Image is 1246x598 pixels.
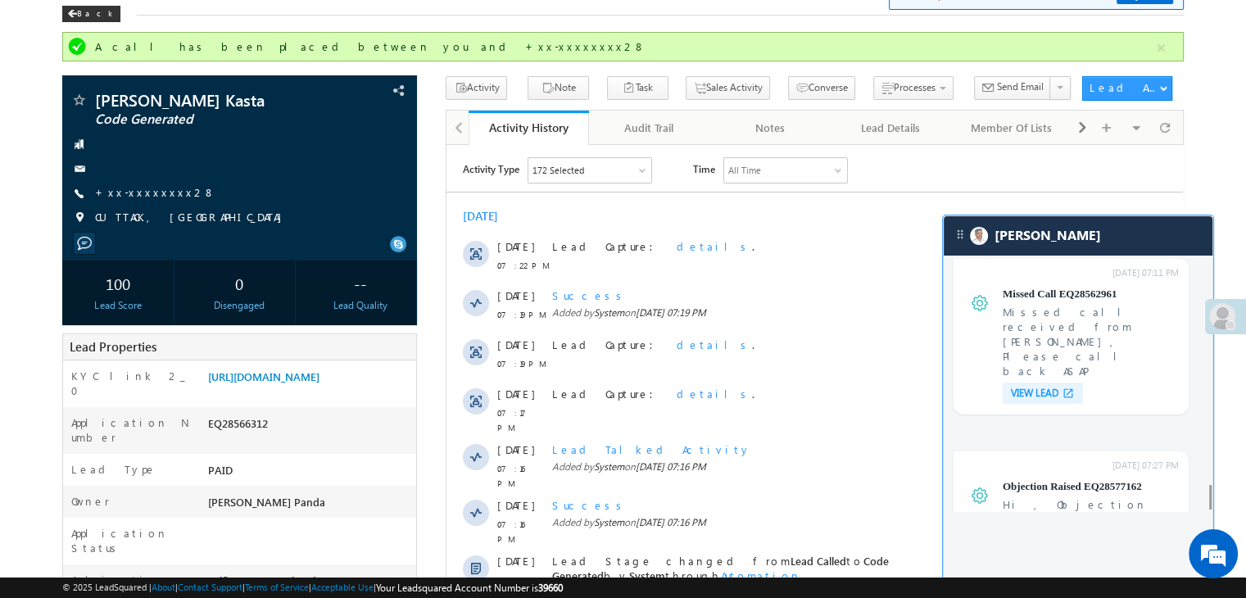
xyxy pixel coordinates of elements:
img: 1 [970,486,990,505]
span: [DATE] 07:16 PM [189,315,260,328]
span: [DATE] 07:16 PM [189,371,260,383]
div: Notes [723,118,816,138]
label: Owner [71,494,110,509]
div: 100 [66,268,170,298]
span: Processes [894,81,936,93]
span: details [230,193,306,206]
label: KYC link 2_0 [71,369,191,398]
div: Back [62,6,120,22]
a: [URL][DOMAIN_NAME] [208,369,319,383]
div: . [106,520,646,535]
span: details [230,576,306,590]
span: Time [247,12,269,37]
span: Missed call received from yash shridhar salunke, Please call back ASAP [1003,305,1179,378]
span: Added by on [106,315,646,329]
span: 07:19 PM [51,211,100,226]
button: Sales Activity [686,76,770,100]
div: -- [309,268,412,298]
span: [PERSON_NAME] Panda [208,495,325,509]
span: Lead Capture: [106,464,217,478]
a: Activity History [469,111,589,145]
div: Member Of Lists [965,118,1058,138]
div: Audit Trail [602,118,695,138]
a: About [152,582,175,592]
span: Lead Capture: [106,576,217,590]
span: 07:16 PM [51,316,100,346]
div: A call has been placed between you and +xx-xxxxxxxx28 [95,39,1154,54]
div: 172 Selected [86,18,138,33]
div: VIEW LEAD [1003,383,1083,404]
a: Back [62,5,129,19]
button: Converse [788,76,855,100]
span: details [230,94,306,108]
img: Carter [970,227,988,245]
div: [DATE] [16,64,70,79]
a: Member Of Lists [952,111,1072,145]
span: [DATE] [51,464,88,479]
div: . [106,193,646,207]
span: 07:16 PM [51,372,100,401]
span: System [147,161,178,174]
span: VIEW LEAD [1011,387,1058,400]
span: Success [106,353,181,367]
span: 07:19 PM [51,162,100,177]
span: [DATE] [51,143,88,158]
span: Lead Properties [70,338,156,355]
div: Sales Activity,Email Bounced,Email Link Clicked,Email Marked Spam,Email Opened & 167 more.. [82,13,205,38]
span: 07:16 PM [51,483,100,513]
span: [DATE] [51,94,88,109]
div: . [106,242,646,256]
div: Disengaged [188,298,291,313]
button: Lead Actions [1082,76,1172,101]
span: Lead Capture: [106,94,217,108]
div: Minimize live chat window [269,8,308,48]
img: carter-drag [954,228,967,241]
span: [DATE] 07:19 PM [189,161,260,174]
span: [DATE] [51,193,88,207]
span: Lead Talked Activity [106,297,305,311]
div: All Time [282,18,315,33]
span: [PERSON_NAME] Kasta [95,92,315,108]
button: Processes [873,76,954,100]
span: Missed Call EQ28562961 [1003,287,1179,301]
div: . [106,94,646,109]
span: [DATE] 07:27 PM [1035,458,1179,473]
a: Notes [710,111,831,145]
div: . [106,576,646,591]
span: Code Generated [106,409,442,437]
label: Application Number [71,415,191,445]
span: [DATE] [51,409,88,424]
textarea: Type your message and hit 'Enter' [21,152,299,455]
span: © 2025 LeadSquared | | | | | [62,580,563,596]
span: Lead Called [344,409,400,423]
em: Start Chat [223,470,297,492]
span: [DATE] [51,576,88,591]
span: details [230,520,306,534]
div: . [106,464,646,479]
span: 07:16 PM [51,539,100,569]
a: Terms of Service [245,582,309,592]
span: [DATE] 07:11 PM [1035,265,1179,280]
div: 0 [188,268,291,298]
button: Activity [446,76,507,100]
span: [DATE] [51,520,88,535]
span: Send Email [997,79,1044,94]
div: Lead Quality [309,298,412,313]
span: CUTTACK, [GEOGRAPHIC_DATA] [95,210,290,226]
a: Audit Trail [589,111,709,145]
span: [DATE] [51,353,88,368]
span: Objection Raised EQ28577162 [1003,479,1179,494]
div: Selfie Step Completed [204,573,416,596]
label: Application Status [71,526,191,555]
span: [DATE] [51,297,88,312]
span: Activity Type [16,12,73,37]
div: EQ28566312 [204,415,416,438]
label: Lead Type [71,462,156,477]
a: Lead Details [831,111,951,145]
span: Lead Capture: [106,242,217,256]
span: System [147,315,178,328]
div: Lead Score [66,298,170,313]
span: Carter [995,228,1101,243]
span: 39660 [538,582,563,594]
span: details [230,464,306,478]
